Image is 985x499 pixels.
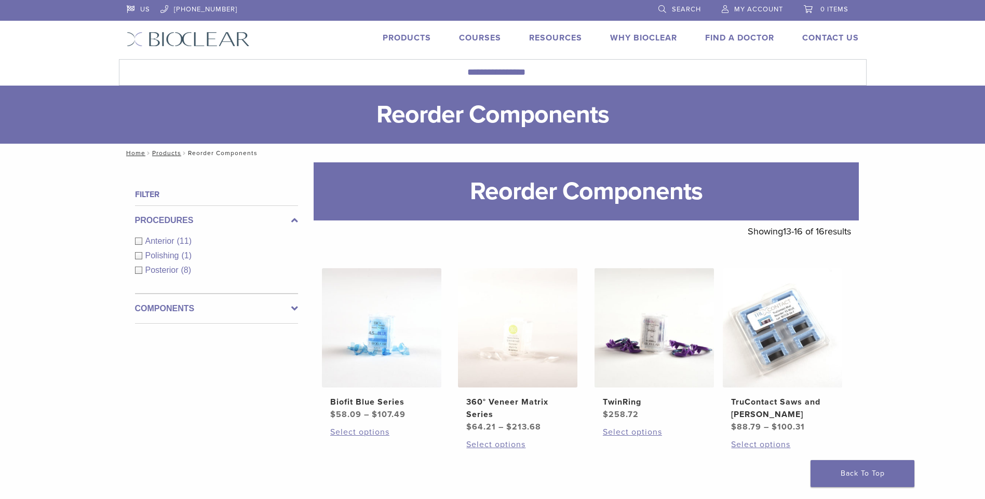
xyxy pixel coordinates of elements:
img: Bioclear [127,32,250,47]
span: / [181,150,188,156]
a: Back To Top [811,460,914,487]
span: (11) [177,237,192,245]
img: TruContact Saws and Sanders [723,268,842,387]
label: Components [135,302,298,315]
span: $ [603,409,609,420]
a: Select options for “360° Veneer Matrix Series” [466,438,569,451]
a: TruContact Saws and SandersTruContact Saws and [PERSON_NAME] [722,268,843,433]
bdi: 107.49 [372,409,406,420]
h2: 360° Veneer Matrix Series [466,396,569,421]
img: 360° Veneer Matrix Series [458,268,577,387]
a: Biofit Blue SeriesBiofit Blue Series [321,268,442,421]
a: TwinRingTwinRing $258.72 [594,268,715,421]
a: Select options for “TwinRing” [603,426,706,438]
a: Products [152,149,181,157]
span: (8) [181,266,192,274]
bdi: 100.31 [772,422,805,432]
bdi: 88.79 [731,422,761,432]
span: – [764,422,769,432]
span: – [498,422,504,432]
span: Anterior [145,237,177,245]
h2: Biofit Blue Series [330,396,433,408]
span: $ [466,422,472,432]
bdi: 258.72 [603,409,639,420]
a: Home [123,149,145,157]
span: 0 items [820,5,848,13]
span: Search [672,5,701,13]
span: / [145,150,152,156]
a: 360° Veneer Matrix Series360° Veneer Matrix Series [457,268,578,433]
bdi: 64.21 [466,422,496,432]
span: $ [772,422,777,432]
img: TwinRing [595,268,714,387]
span: $ [506,422,512,432]
img: Biofit Blue Series [322,268,441,387]
a: Find A Doctor [705,33,774,43]
a: Why Bioclear [610,33,677,43]
span: Posterior [145,266,181,274]
a: Products [383,33,431,43]
a: Courses [459,33,501,43]
a: Select options for “Biofit Blue Series” [330,426,433,438]
bdi: 213.68 [506,422,541,432]
nav: Reorder Components [119,144,867,162]
span: $ [372,409,377,420]
a: Select options for “TruContact Saws and Sanders” [731,438,834,451]
a: Contact Us [802,33,859,43]
bdi: 58.09 [330,409,361,420]
span: 13-16 of 16 [783,226,825,237]
span: $ [330,409,336,420]
span: My Account [734,5,783,13]
a: Resources [529,33,582,43]
p: Showing results [748,220,851,242]
h1: Reorder Components [314,162,859,220]
h2: TruContact Saws and [PERSON_NAME] [731,396,834,421]
span: $ [731,422,737,432]
span: – [364,409,369,420]
span: (1) [181,251,192,260]
span: Polishing [145,251,182,260]
h2: TwinRing [603,396,706,408]
label: Procedures [135,214,298,227]
h4: Filter [135,188,298,201]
